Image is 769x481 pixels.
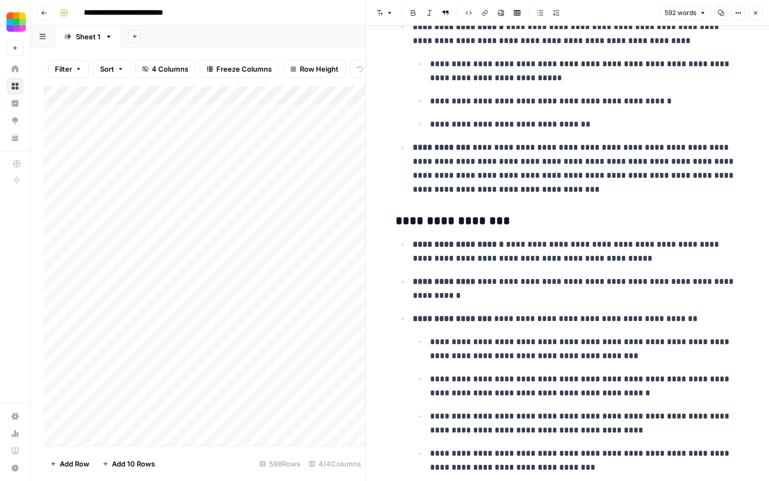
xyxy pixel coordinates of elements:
[6,78,24,95] a: Browse
[6,442,24,459] a: Learning Hub
[135,60,195,78] button: 4 Columns
[6,112,24,129] a: Opportunities
[6,425,24,442] a: Usage
[665,8,696,18] span: 592 words
[93,60,131,78] button: Sort
[6,9,24,36] button: Workspace: Smallpdf
[660,6,711,20] button: 592 words
[112,458,155,469] span: Add 10 Rows
[255,455,305,472] div: 598 Rows
[6,60,24,78] a: Home
[300,64,338,74] span: Row Height
[6,129,24,147] a: Your Data
[96,455,161,472] button: Add 10 Rows
[200,60,279,78] button: Freeze Columns
[6,408,24,425] a: Settings
[152,64,188,74] span: 4 Columns
[60,458,89,469] span: Add Row
[76,31,101,42] div: Sheet 1
[55,64,72,74] span: Filter
[6,95,24,112] a: Insights
[6,12,26,32] img: Smallpdf Logo
[6,459,24,477] button: Help + Support
[283,60,345,78] button: Row Height
[48,60,89,78] button: Filter
[216,64,272,74] span: Freeze Columns
[305,455,365,472] div: 4/4 Columns
[55,26,122,47] a: Sheet 1
[100,64,114,74] span: Sort
[44,455,96,472] button: Add Row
